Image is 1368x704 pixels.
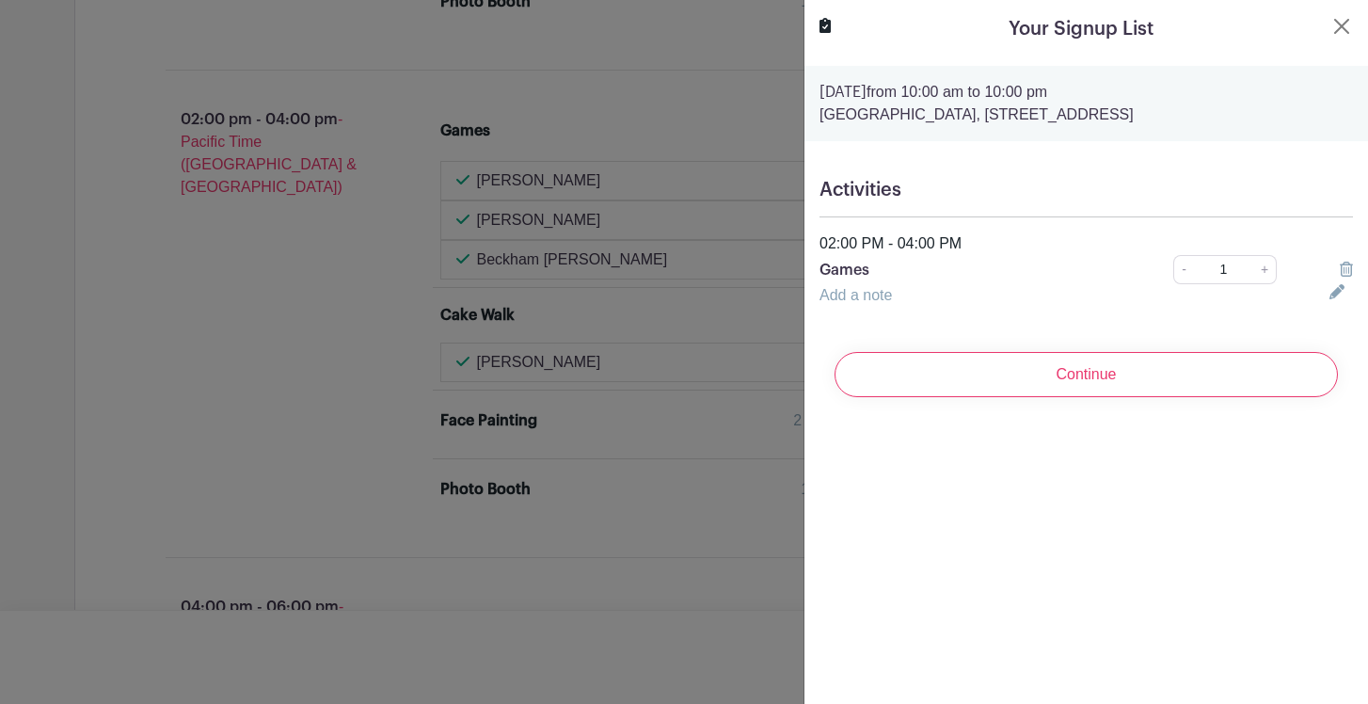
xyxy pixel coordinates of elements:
[819,104,1353,126] p: [GEOGRAPHIC_DATA], [STREET_ADDRESS]
[1173,255,1194,284] a: -
[819,179,1353,201] h5: Activities
[835,352,1338,397] input: Continue
[1330,15,1353,38] button: Close
[808,232,1364,255] div: 02:00 PM - 04:00 PM
[819,287,892,303] a: Add a note
[819,259,1121,281] p: Games
[1009,15,1153,43] h5: Your Signup List
[819,81,1353,104] p: from 10:00 am to 10:00 pm
[819,85,867,100] strong: [DATE]
[1253,255,1277,284] a: +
